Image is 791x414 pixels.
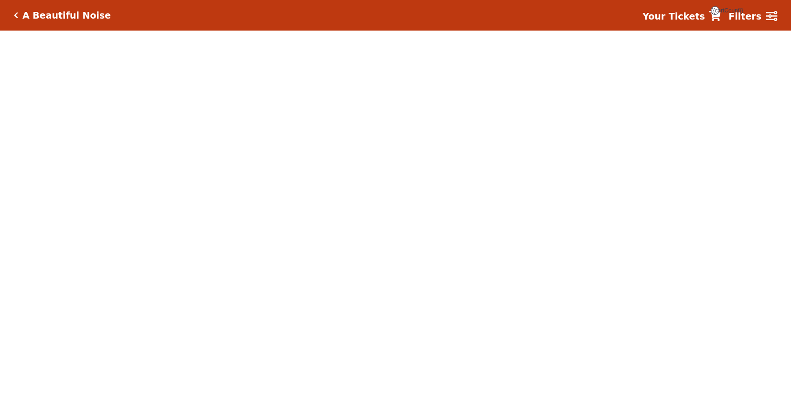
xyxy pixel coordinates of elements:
[642,10,721,23] a: Your Tickets {{cartCount}}
[22,10,111,21] h5: A Beautiful Noise
[711,6,719,15] span: {{cartCount}}
[728,11,761,21] strong: Filters
[14,12,18,19] a: Click here to go back to filters
[642,11,705,21] strong: Your Tickets
[728,10,777,23] a: Filters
